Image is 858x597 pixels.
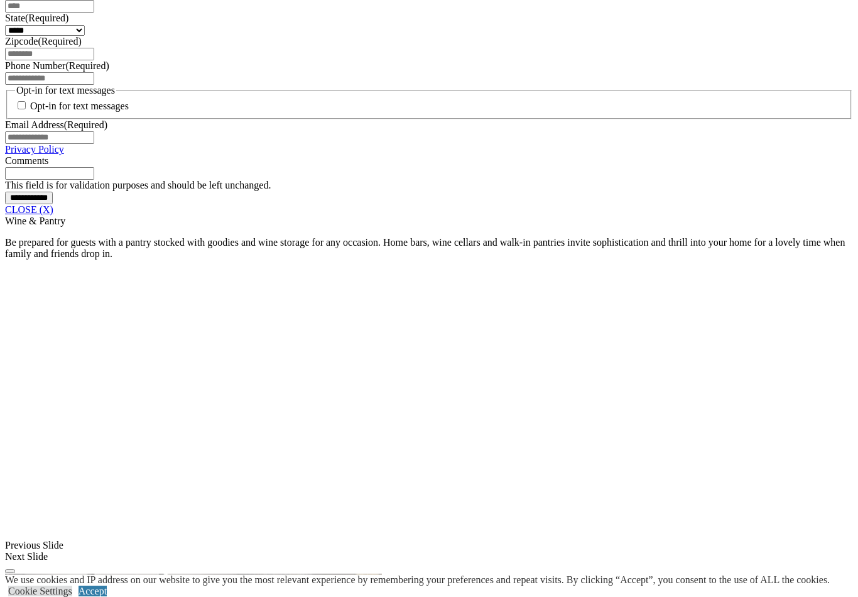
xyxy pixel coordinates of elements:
[5,155,48,166] label: Comments
[79,586,107,596] a: Accept
[5,119,107,130] label: Email Address
[38,36,81,47] span: (Required)
[5,60,109,71] label: Phone Number
[64,119,107,130] span: (Required)
[5,144,64,155] a: Privacy Policy
[5,574,830,586] div: We use cookies and IP address on our website to give you the most relevant experience by remember...
[25,13,68,23] span: (Required)
[5,13,68,23] label: State
[5,569,15,573] button: Click here to pause slide show
[5,540,853,551] div: Previous Slide
[30,101,129,111] label: Opt-in for text messages
[5,216,65,226] span: Wine & Pantry
[65,60,109,71] span: (Required)
[5,180,853,191] div: This field is for validation purposes and should be left unchanged.
[8,586,72,596] a: Cookie Settings
[5,204,53,215] a: CLOSE (X)
[15,85,116,96] legend: Opt-in for text messages
[5,551,853,562] div: Next Slide
[5,36,82,47] label: Zipcode
[5,237,853,260] p: Be prepared for guests with a pantry stocked with goodies and wine storage for any occasion. Home...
